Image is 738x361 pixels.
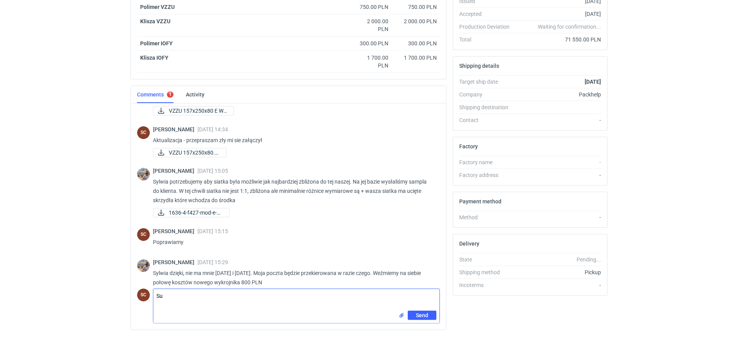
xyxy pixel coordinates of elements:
span: 1636-4-f427-mod-e-2.... [169,208,223,217]
button: Send [408,311,436,320]
strong: Klisza IOFY [140,55,168,61]
span: [DATE] 15:29 [197,259,228,265]
div: 2 000.00 PLN [356,17,388,33]
figcaption: SC [137,126,150,139]
div: Contact [459,116,516,124]
div: 2 000.00 PLN [395,17,437,25]
div: 1636-4-f427-mod-e-2.pdf [153,208,230,217]
span: VZZU 157x250x80.pdf [169,148,220,157]
div: Sylwia Cichórz [137,126,150,139]
figcaption: SC [137,228,150,241]
p: Sylwia potrzebujemy aby siatka była możliwie jak najbardziej zbliżona do tej naszej. Na jej bazie... [153,177,434,205]
p: Sylwia dzięki, nie ma mnie [DATE] i [DATE]. Moja poczta będzie przekierowana w razie czego. Weźmi... [153,268,434,287]
span: [PERSON_NAME] [153,126,197,132]
strong: Polimer VZZU [140,4,175,10]
span: [PERSON_NAME] [153,259,197,265]
span: [DATE] 14:34 [197,126,228,132]
div: 300.00 PLN [356,40,388,47]
div: - [516,158,601,166]
div: - [516,116,601,124]
figcaption: SC [137,289,150,301]
span: [PERSON_NAME] [153,168,197,174]
div: Factory address [459,171,516,179]
div: State [459,256,516,263]
h2: Payment method [459,198,501,205]
div: Pickup [516,268,601,276]
div: 300.00 PLN [395,40,437,47]
a: Activity [186,86,204,103]
em: Pending... [577,256,601,263]
h2: Shipping details [459,63,499,69]
div: 750.00 PLN [356,3,388,11]
div: VZZU 157x250x80 E Wykrojnik.pdf [153,106,230,115]
span: [DATE] 15:15 [197,228,228,234]
h2: Factory [459,143,478,150]
div: Company [459,91,516,98]
div: Factory name [459,158,516,166]
span: Send [416,313,428,318]
a: Comments1 [137,86,173,103]
span: [PERSON_NAME] [153,228,197,234]
div: Target ship date [459,78,516,86]
div: 71 550.00 PLN [516,36,601,43]
div: Accepted [459,10,516,18]
h2: Delivery [459,241,479,247]
div: [DATE] [516,10,601,18]
div: - [516,281,601,289]
div: Shipping method [459,268,516,276]
a: VZZU 157x250x80 E Wy... [153,106,234,115]
img: Michał Palasek [137,168,150,180]
strong: [DATE] [585,79,601,85]
div: Shipping destination [459,103,516,111]
textarea: Super [153,289,439,311]
div: 750.00 PLN [395,3,437,11]
div: Packhelp [516,91,601,98]
div: Incoterms [459,281,516,289]
span: [DATE] 15:05 [197,168,228,174]
img: Michał Palasek [137,259,150,272]
div: Sylwia Cichórz [137,228,150,241]
div: 1 700.00 PLN [356,54,388,69]
strong: Klisza VZZU [140,18,170,24]
a: VZZU 157x250x80.pdf [153,148,227,157]
div: Sylwia Cichórz [137,289,150,301]
span: VZZU 157x250x80 E Wy... [169,107,227,115]
div: - [516,213,601,221]
div: - [516,171,601,179]
p: Poprawiamy [153,237,434,247]
em: Waiting for confirmation... [538,23,601,31]
div: 1 [169,92,172,97]
div: Method [459,213,516,221]
div: Production Deviation [459,23,516,31]
strong: Polimer IOFY [140,40,173,46]
div: Total [459,36,516,43]
div: 1 700.00 PLN [395,54,437,62]
p: Aktualizacja - przepraszam zły mi sie załączył [153,136,434,145]
a: 1636-4-f427-mod-e-2.... [153,208,230,217]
